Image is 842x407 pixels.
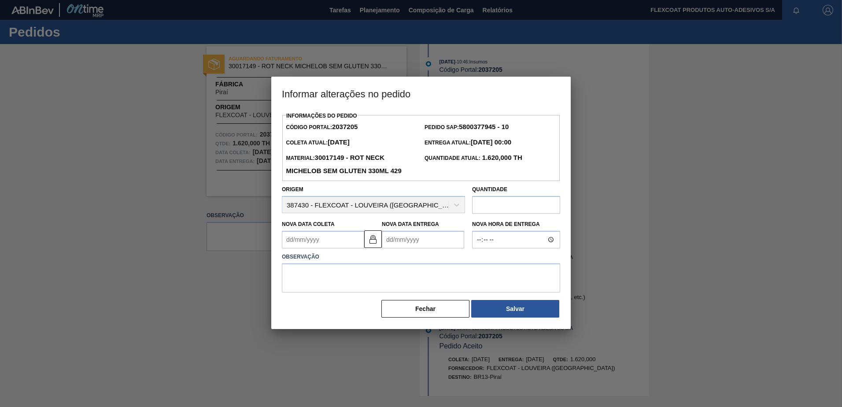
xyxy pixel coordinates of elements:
span: Entrega Atual: [425,140,511,146]
strong: [DATE] 00:00 [471,138,511,146]
button: Salvar [471,300,559,318]
strong: 5800377945 - 10 [459,123,509,130]
strong: 30017149 - ROT NECK MICHELOB SEM GLUTEN 330ML 429 [286,154,401,174]
span: Material: [286,155,401,174]
span: Pedido SAP: [425,124,509,130]
label: Informações do Pedido [286,113,357,119]
button: Fechar [381,300,469,318]
button: locked [364,230,382,248]
label: Origem [282,186,303,192]
input: dd/mm/yyyy [282,231,364,248]
strong: [DATE] [328,138,350,146]
label: Observação [282,251,560,263]
label: Nova Hora de Entrega [472,218,560,231]
h3: Informar alterações no pedido [271,77,571,110]
label: Nova Data Entrega [382,221,439,227]
span: Coleta Atual: [286,140,349,146]
img: locked [368,234,378,244]
input: dd/mm/yyyy [382,231,464,248]
label: Nova Data Coleta [282,221,335,227]
strong: 2037205 [332,123,358,130]
strong: 1.620,000 TH [480,154,522,161]
label: Quantidade [472,186,507,192]
span: Código Portal: [286,124,358,130]
span: Quantidade Atual: [425,155,522,161]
